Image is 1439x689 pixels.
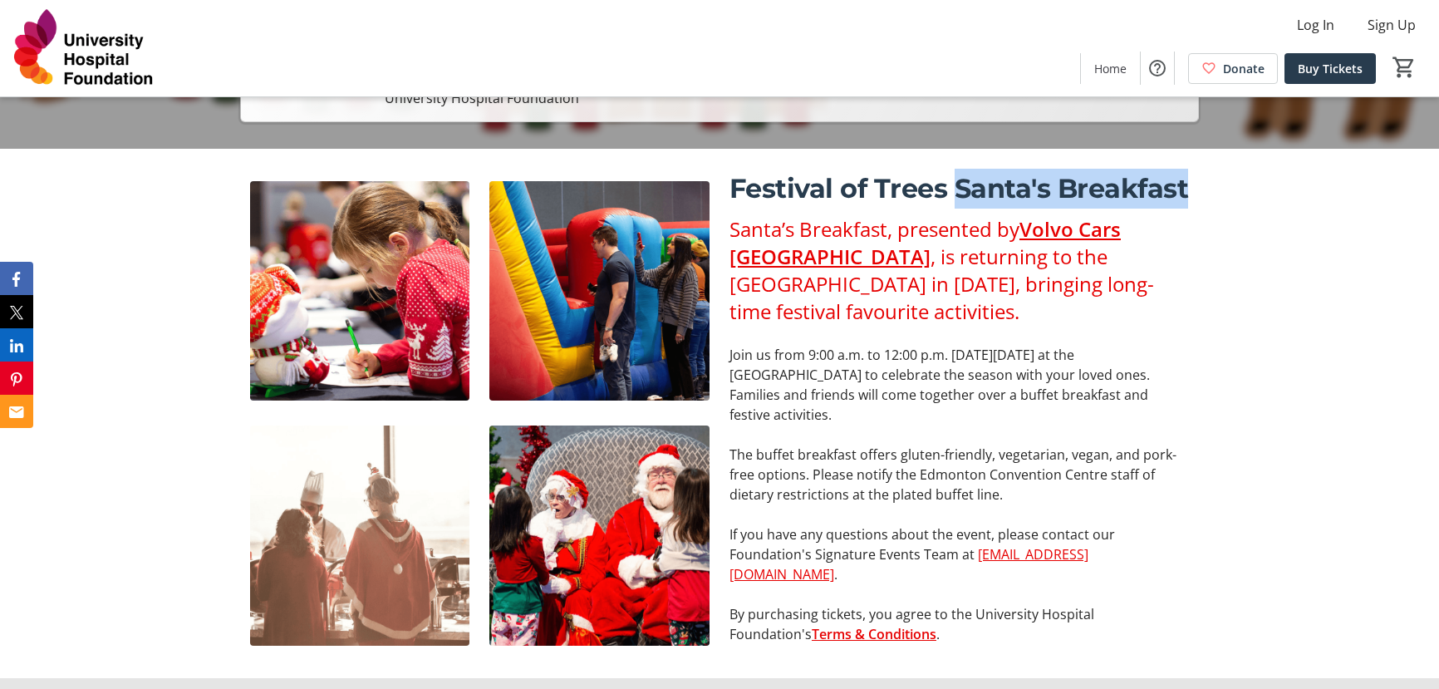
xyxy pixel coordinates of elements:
span: . [834,565,837,583]
a: Donate [1188,53,1278,84]
a: Terms & Conditions [812,625,936,643]
img: undefined [250,181,470,401]
img: undefined [489,181,710,401]
p: Join us from 9:00 a.m. to 12:00 p.m. [DATE][DATE] at the [GEOGRAPHIC_DATA] to celebrate the seaso... [729,345,1189,425]
img: University Hospital Foundation's Logo [10,7,158,90]
a: Volvo Cars [GEOGRAPHIC_DATA] [729,215,1121,270]
span: Sign Up [1368,15,1416,35]
a: Home [1081,53,1140,84]
p: Festival of Trees Santa's Breakfast [729,169,1189,209]
span: Buy Tickets [1298,60,1363,77]
span: Donate [1223,60,1265,77]
span: Santa’s Breakfast, presented by [729,215,1019,243]
img: undefined [250,426,470,646]
a: Buy Tickets [1284,53,1376,84]
button: Cart [1389,52,1419,82]
button: Help [1141,52,1174,85]
u: [EMAIL_ADDRESS][DOMAIN_NAME] [729,545,1088,583]
p: By purchasing tickets, you agree to the University Hospital Foundation's . [729,604,1189,644]
button: Sign Up [1354,12,1429,38]
p: If you have any questions about the event, please contact our Foundation's Signature Events Team at [729,524,1189,584]
img: undefined [489,426,710,646]
span: Log In [1297,15,1334,35]
p: The buffet breakfast offers gluten-friendly, vegetarian, vegan, and pork-free options. Please not... [729,445,1189,504]
button: Log In [1284,12,1348,38]
span: Home [1094,60,1127,77]
span: , is returning to the [GEOGRAPHIC_DATA] in [DATE], bringing long-time festival favourite activities. [729,243,1154,325]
